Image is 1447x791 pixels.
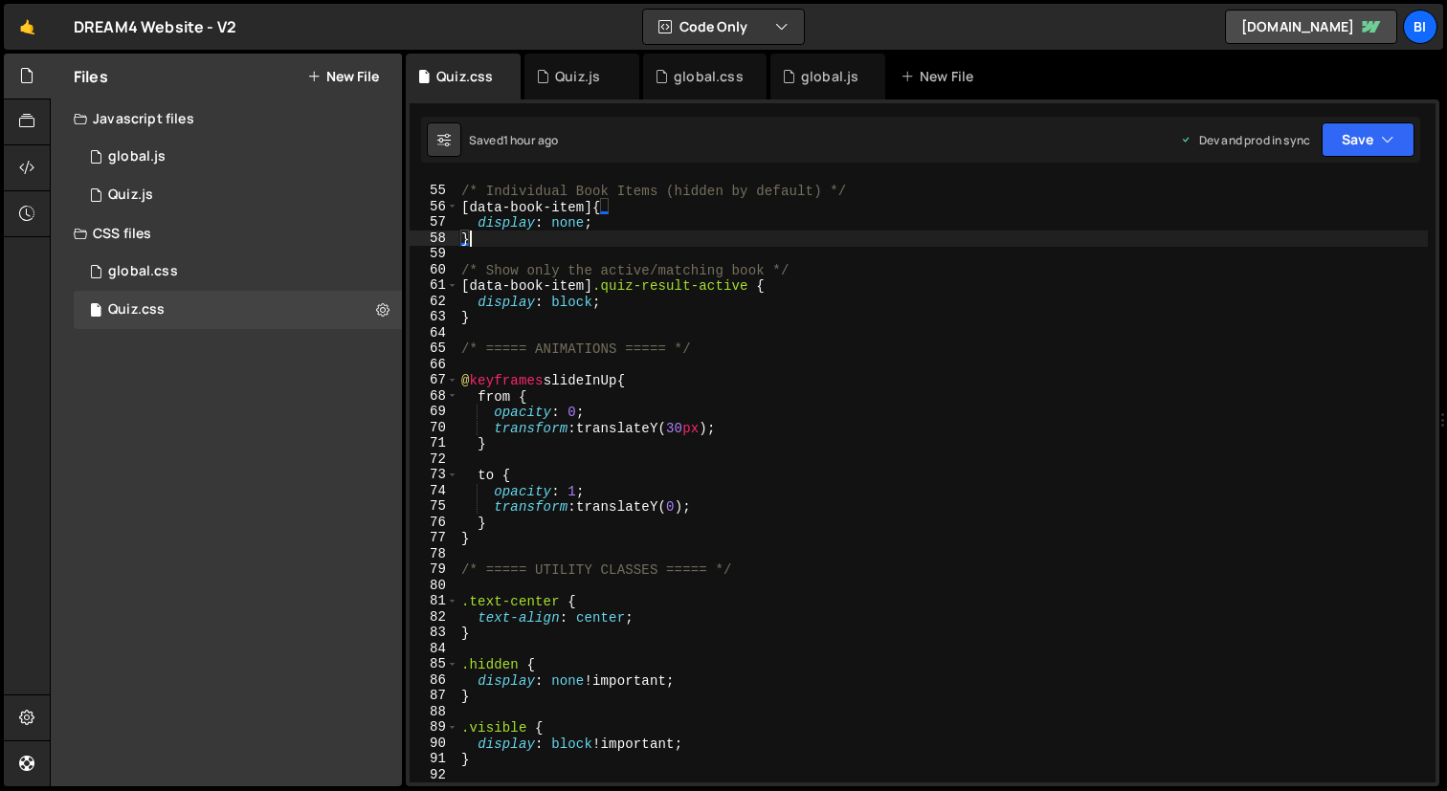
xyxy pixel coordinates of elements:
div: DREAM4 Website - V2 [74,15,236,38]
div: 66 [410,357,458,373]
div: Javascript files [51,99,402,138]
div: 71 [410,435,458,451]
button: New File [307,69,379,84]
div: 17250/47734.js [74,138,402,176]
div: 55 [410,183,458,199]
div: global.js [801,67,858,86]
div: 68 [410,388,458,405]
div: Quiz.js [108,187,153,204]
div: 67 [410,372,458,388]
div: New File [901,67,981,86]
div: 74 [410,483,458,499]
div: 17250/47735.css [74,253,402,291]
div: 79 [410,561,458,578]
div: global.js [108,148,166,165]
div: 64 [410,325,458,341]
div: 61 [410,277,458,294]
a: Bi [1403,10,1437,44]
div: 57 [410,214,458,231]
div: 17250/47889.js [74,176,402,214]
div: 81 [410,593,458,609]
div: 84 [410,641,458,657]
div: 63 [410,309,458,325]
div: global.css [674,67,744,86]
div: 77 [410,530,458,546]
div: 1 hour ago [503,132,559,148]
div: CSS files [51,214,402,253]
div: 73 [410,467,458,483]
div: 76 [410,515,458,531]
div: global.css [108,263,178,280]
div: 65 [410,341,458,357]
div: Quiz.css [436,67,493,86]
div: 62 [410,294,458,310]
div: 78 [410,546,458,562]
h2: Files [74,66,108,87]
div: 86 [410,672,458,689]
div: 60 [410,262,458,278]
button: Save [1322,122,1414,157]
div: 85 [410,656,458,672]
a: [DOMAIN_NAME] [1225,10,1397,44]
div: 59 [410,246,458,262]
div: Quiz.js [555,67,600,86]
div: 75 [410,498,458,515]
div: 82 [410,609,458,626]
div: Dev and prod in sync [1180,132,1310,148]
div: 70 [410,420,458,436]
a: 🤙 [4,4,51,50]
div: 91 [410,751,458,767]
div: 72 [410,451,458,468]
div: 69 [410,404,458,420]
div: Saved [469,132,558,148]
div: Quiz.css [108,301,165,319]
div: 80 [410,578,458,594]
div: 17250/47890.css [74,291,402,329]
div: 88 [410,704,458,720]
div: 83 [410,625,458,641]
div: 58 [410,231,458,247]
button: Code Only [643,10,804,44]
div: 56 [410,199,458,215]
div: 87 [410,688,458,704]
div: 92 [410,767,458,783]
div: 90 [410,736,458,752]
div: 89 [410,719,458,736]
